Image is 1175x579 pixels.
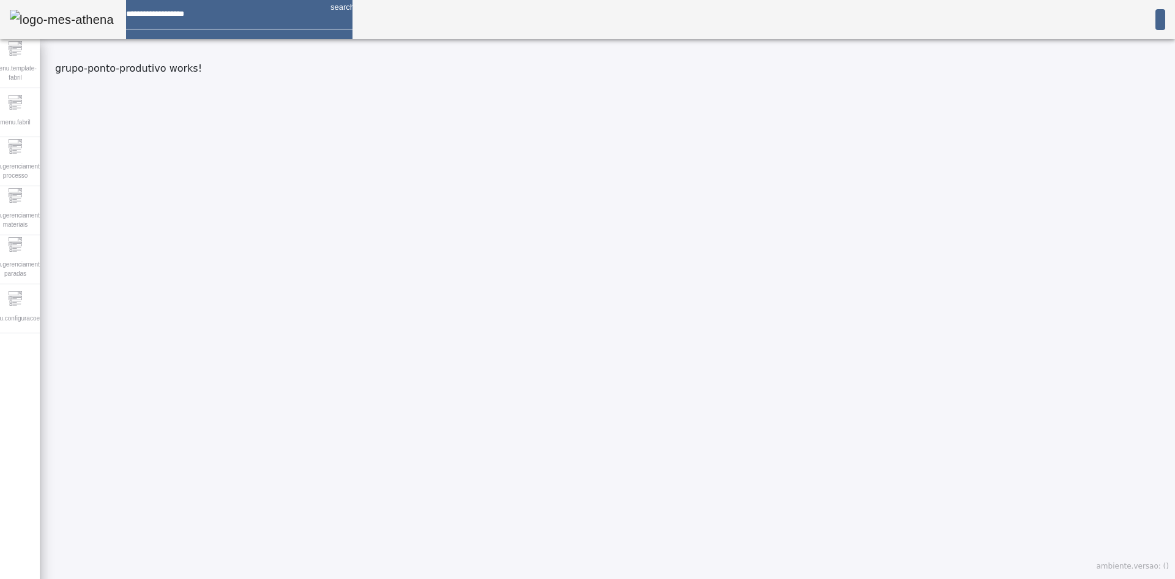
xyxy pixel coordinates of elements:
span: ambiente.versao: () [1097,562,1169,570]
img: logo-mes-athena [10,10,114,29]
p: grupo-ponto-produtivo works! [55,61,1169,76]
